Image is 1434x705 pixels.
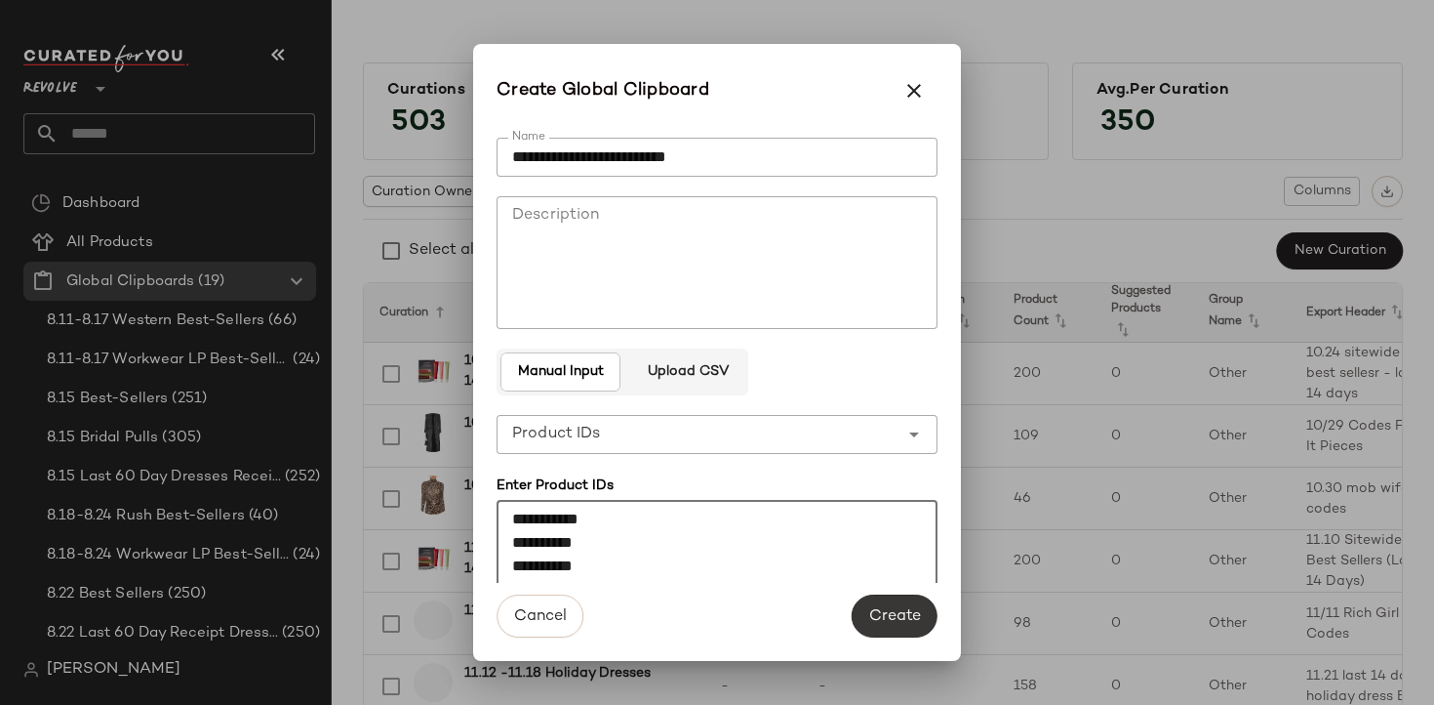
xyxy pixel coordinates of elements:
[517,364,604,380] span: Manual Input
[852,595,937,638] button: Create
[500,352,620,392] button: Manual Input
[646,364,728,380] span: Upload CSV
[868,607,921,626] span: Create
[497,77,709,104] span: Create Global Clipboard
[512,423,601,446] span: Product IDs
[497,476,937,496] div: Enter Product IDs
[630,352,743,392] button: Upload CSV
[513,607,567,626] span: Cancel
[497,595,583,638] button: Cancel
